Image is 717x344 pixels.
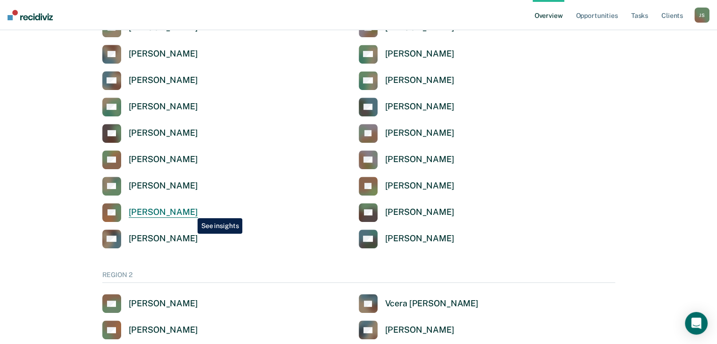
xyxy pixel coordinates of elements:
[385,49,454,59] div: [PERSON_NAME]
[102,98,198,116] a: [PERSON_NAME]
[385,75,454,86] div: [PERSON_NAME]
[359,98,454,116] a: [PERSON_NAME]
[129,298,198,309] div: [PERSON_NAME]
[359,229,454,248] a: [PERSON_NAME]
[385,325,454,336] div: [PERSON_NAME]
[102,150,198,169] a: [PERSON_NAME]
[129,180,198,191] div: [PERSON_NAME]
[102,271,615,283] div: REGION 2
[385,128,454,139] div: [PERSON_NAME]
[129,128,198,139] div: [PERSON_NAME]
[129,233,198,244] div: [PERSON_NAME]
[102,320,198,339] a: [PERSON_NAME]
[385,180,454,191] div: [PERSON_NAME]
[359,177,454,196] a: [PERSON_NAME]
[359,203,454,222] a: [PERSON_NAME]
[102,71,198,90] a: [PERSON_NAME]
[359,71,454,90] a: [PERSON_NAME]
[694,8,709,23] div: J S
[129,154,198,165] div: [PERSON_NAME]
[129,75,198,86] div: [PERSON_NAME]
[694,8,709,23] button: JS
[359,294,478,313] a: Vcera [PERSON_NAME]
[102,45,198,64] a: [PERSON_NAME]
[102,203,198,222] a: [PERSON_NAME]
[129,101,198,112] div: [PERSON_NAME]
[8,10,53,20] img: Recidiviz
[385,154,454,165] div: [PERSON_NAME]
[359,150,454,169] a: [PERSON_NAME]
[359,45,454,64] a: [PERSON_NAME]
[385,101,454,112] div: [PERSON_NAME]
[359,124,454,143] a: [PERSON_NAME]
[129,49,198,59] div: [PERSON_NAME]
[102,177,198,196] a: [PERSON_NAME]
[102,229,198,248] a: [PERSON_NAME]
[385,298,478,309] div: Vcera [PERSON_NAME]
[129,325,198,336] div: [PERSON_NAME]
[359,320,454,339] a: [PERSON_NAME]
[102,124,198,143] a: [PERSON_NAME]
[129,207,198,218] div: [PERSON_NAME]
[385,233,454,244] div: [PERSON_NAME]
[102,294,198,313] a: [PERSON_NAME]
[685,312,708,335] div: Open Intercom Messenger
[385,207,454,218] div: [PERSON_NAME]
